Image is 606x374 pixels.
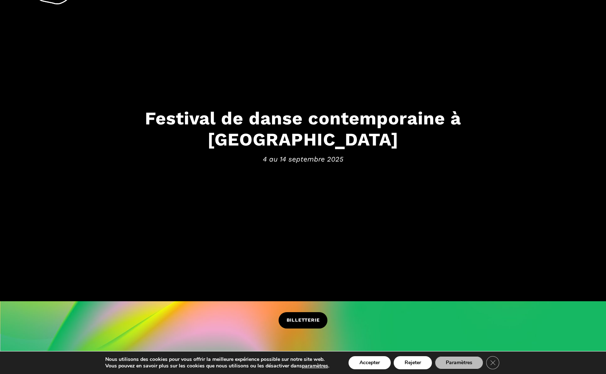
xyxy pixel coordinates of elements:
h3: Festival de danse contemporaine à [GEOGRAPHIC_DATA] [77,107,529,150]
a: BILLETTERIE [279,312,328,329]
p: Vous pouvez en savoir plus sur les cookies que nous utilisons ou les désactiver dans . [105,363,329,369]
button: paramètres [302,363,328,369]
p: Nous utilisons des cookies pour vous offrir la meilleure expérience possible sur notre site web. [105,356,329,363]
span: BILLETTERIE [287,317,320,324]
button: Accepter [349,356,391,369]
button: Rejeter [394,356,432,369]
button: Close GDPR Cookie Banner [486,356,499,369]
button: Paramètres [435,356,483,369]
span: 4 au 14 septembre 2025 [77,154,529,165]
